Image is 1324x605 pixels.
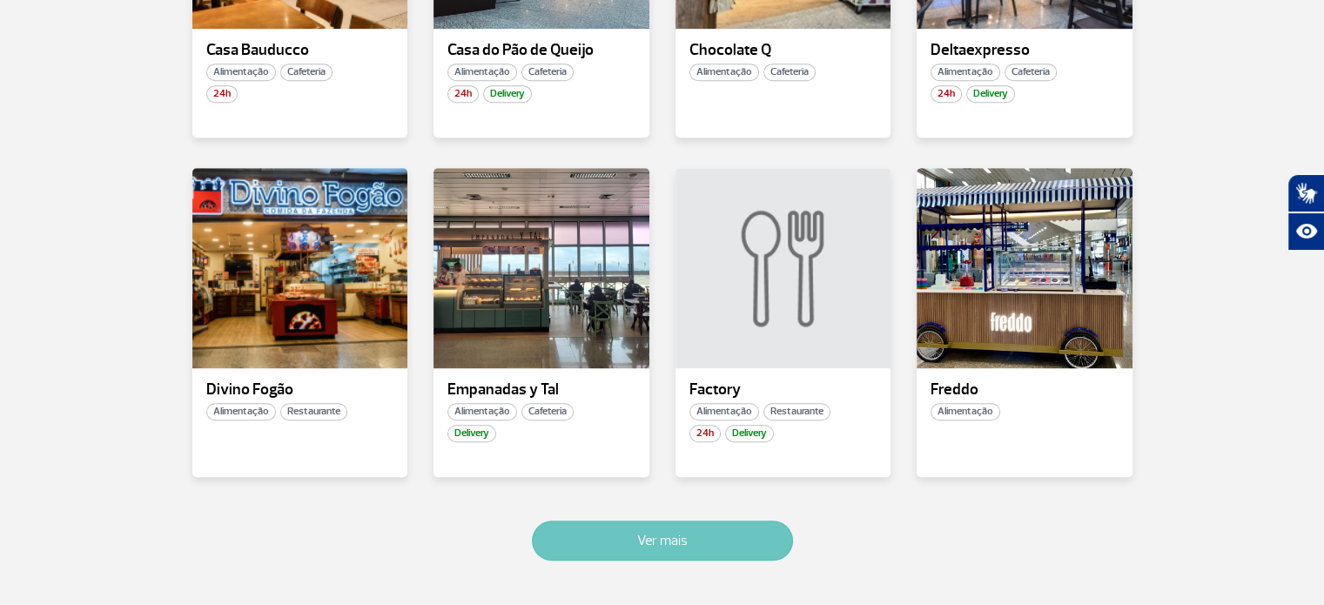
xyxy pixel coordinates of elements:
span: Cafeteria [280,64,333,81]
span: Restaurante [763,403,830,420]
span: Delivery [483,85,532,103]
button: Abrir recursos assistivos. [1287,212,1324,251]
span: Cafeteria [1005,64,1057,81]
p: Factory [689,381,877,399]
p: Empanadas y Tal [447,381,635,399]
span: Alimentação [447,64,517,81]
span: Alimentação [206,403,276,420]
span: Cafeteria [763,64,816,81]
span: Alimentação [206,64,276,81]
span: 24h [931,85,962,103]
span: 24h [206,85,238,103]
span: Cafeteria [521,403,574,420]
span: Delivery [725,425,774,442]
span: Delivery [966,85,1015,103]
span: Alimentação [689,64,759,81]
span: Alimentação [931,64,1000,81]
p: Casa Bauducco [206,42,394,59]
p: Freddo [931,381,1119,399]
button: Abrir tradutor de língua de sinais. [1287,174,1324,212]
span: 24h [689,425,721,442]
div: Plugin de acessibilidade da Hand Talk. [1287,174,1324,251]
span: 24h [447,85,479,103]
span: Alimentação [689,403,759,420]
p: Chocolate Q [689,42,877,59]
span: Alimentação [931,403,1000,420]
p: Deltaexpresso [931,42,1119,59]
button: Ver mais [532,521,793,561]
span: Alimentação [447,403,517,420]
span: Cafeteria [521,64,574,81]
p: Casa do Pão de Queijo [447,42,635,59]
span: Restaurante [280,403,347,420]
p: Divino Fogão [206,381,394,399]
span: Delivery [447,425,496,442]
